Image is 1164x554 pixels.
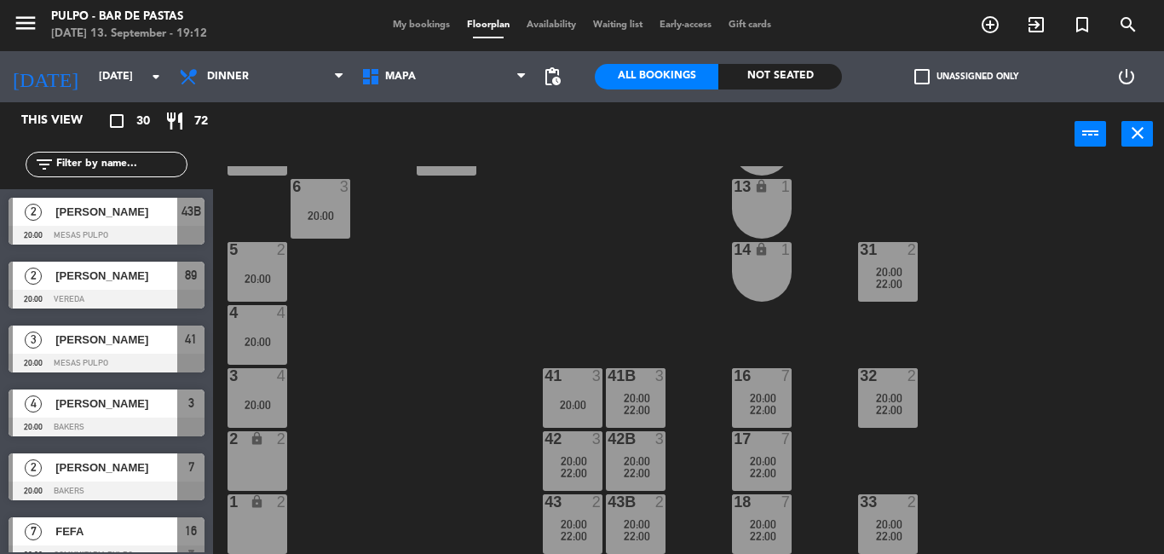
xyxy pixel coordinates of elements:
button: close [1121,121,1153,147]
i: lock [754,179,769,193]
span: Early-access [651,20,720,30]
span: 22:00 [561,466,587,480]
i: add_circle_outline [980,14,1000,35]
i: close [1127,123,1148,143]
div: 20:00 [291,210,350,222]
span: 22:00 [750,529,776,543]
i: power_input [1080,123,1101,143]
div: 20:00 [228,273,287,285]
i: lock [250,431,264,446]
i: search [1118,14,1138,35]
span: check_box_outline_blank [914,69,930,84]
div: 16 [734,368,735,384]
div: 4 [277,368,287,384]
span: Waiting list [585,20,651,30]
div: 3 [229,368,230,384]
div: 2 [277,242,287,257]
i: exit_to_app [1026,14,1046,35]
span: 22:00 [624,466,650,480]
div: 1 [781,242,792,257]
span: Dinner [207,71,249,83]
div: This view [9,111,123,131]
div: 3 [592,431,602,447]
span: 22:00 [876,403,902,417]
span: 20:00 [624,391,650,405]
div: 2 [655,494,666,510]
button: menu [13,10,38,42]
div: 32 [860,368,861,384]
div: 1 [229,494,230,510]
span: 20:00 [624,454,650,468]
span: Floorplan [458,20,518,30]
span: 7 [25,523,42,540]
span: 20:00 [876,265,902,279]
div: 2 [229,431,230,447]
i: turned_in_not [1072,14,1092,35]
div: 2 [908,368,918,384]
span: 22:00 [876,277,902,291]
span: 22:00 [750,466,776,480]
span: 72 [194,112,208,131]
div: 2 [277,431,287,447]
div: 2 [277,494,287,510]
span: 7 [188,457,194,477]
div: 3 [655,368,666,384]
div: 20:00 [228,399,287,411]
span: 3 [188,393,194,413]
span: [PERSON_NAME] [55,331,177,349]
div: 3 [340,179,350,194]
div: 18 [734,494,735,510]
span: 20:00 [750,454,776,468]
div: 31 [860,242,861,257]
div: 4 [229,305,230,320]
div: 5 [229,242,230,257]
span: 22:00 [624,529,650,543]
span: [PERSON_NAME] [55,459,177,476]
div: Pulpo - Bar de Pastas [51,9,207,26]
span: MAPA [385,71,416,83]
span: 3 [25,332,42,349]
div: 20:00 [228,336,287,348]
i: lock [250,494,264,509]
span: [PERSON_NAME] [55,203,177,221]
div: 7 [781,431,792,447]
div: 4 [277,305,287,320]
span: 2 [25,268,42,285]
span: [PERSON_NAME] [55,267,177,285]
i: crop_square [107,111,127,131]
input: Filter by name... [55,155,187,174]
span: 20:00 [876,517,902,531]
i: filter_list [34,154,55,175]
div: 7 [781,368,792,384]
div: 3 [655,431,666,447]
i: menu [13,10,38,36]
i: arrow_drop_down [146,66,166,87]
div: 13 [734,179,735,194]
button: power_input [1075,121,1106,147]
span: 20:00 [876,391,902,405]
div: 3 [592,368,602,384]
div: 33 [860,494,861,510]
span: 30 [136,112,150,131]
span: 4 [25,395,42,413]
i: restaurant [164,111,185,131]
span: 89 [185,265,197,286]
i: lock [754,242,769,257]
div: [DATE] 13. September - 19:12 [51,26,207,43]
span: 2 [25,459,42,476]
span: 22:00 [624,403,650,417]
span: 20:00 [750,391,776,405]
span: pending_actions [542,66,562,87]
span: 20:00 [624,517,650,531]
div: 14 [734,242,735,257]
span: 22:00 [750,403,776,417]
span: FEFA [55,522,177,540]
span: 2 [25,204,42,221]
span: 43B [182,201,201,222]
div: 2 [908,494,918,510]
